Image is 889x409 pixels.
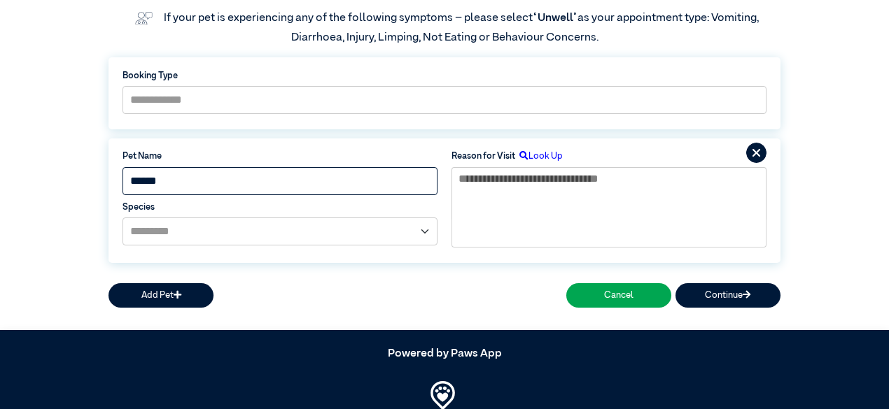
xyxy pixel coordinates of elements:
label: Booking Type [122,69,766,82]
h5: Powered by Paws App [108,347,780,361]
label: Pet Name [122,150,437,163]
label: If your pet is experiencing any of the following symptoms – please select as your appointment typ... [164,13,761,43]
span: “Unwell” [533,13,577,24]
label: Species [122,201,437,214]
button: Add Pet [108,283,213,308]
img: vet [130,7,157,29]
label: Reason for Visit [451,150,515,163]
button: Continue [675,283,780,308]
button: Cancel [566,283,671,308]
label: Look Up [515,150,563,163]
